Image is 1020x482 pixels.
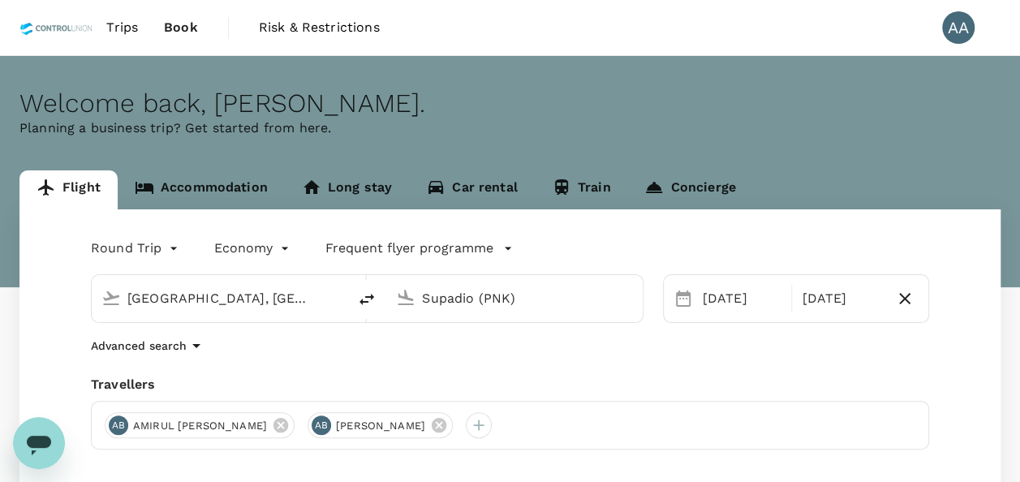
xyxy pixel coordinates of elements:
[91,235,182,261] div: Round Trip
[105,412,295,438] div: ABAMIRUL [PERSON_NAME]
[285,170,409,209] a: Long stay
[91,336,206,355] button: Advanced search
[325,239,493,258] p: Frequent flyer programme
[347,280,386,319] button: delete
[109,415,128,435] div: AB
[942,11,975,44] div: AA
[164,18,198,37] span: Book
[13,417,65,469] iframe: Button to launch messaging window
[123,418,277,434] span: AMIRUL [PERSON_NAME]
[631,296,635,299] button: Open
[409,170,535,209] a: Car rental
[91,375,929,394] div: Travellers
[312,415,331,435] div: AB
[259,18,380,37] span: Risk & Restrictions
[696,282,789,315] div: [DATE]
[19,10,93,45] img: Control Union Malaysia Sdn. Bhd.
[118,170,285,209] a: Accommodation
[795,282,888,315] div: [DATE]
[106,18,138,37] span: Trips
[19,170,118,209] a: Flight
[127,286,313,311] input: Depart from
[422,286,608,311] input: Going to
[336,296,339,299] button: Open
[91,338,187,354] p: Advanced search
[19,118,1001,138] p: Planning a business trip? Get started from here.
[535,170,628,209] a: Train
[325,239,513,258] button: Frequent flyer programme
[214,235,293,261] div: Economy
[627,170,752,209] a: Concierge
[19,88,1001,118] div: Welcome back , [PERSON_NAME] .
[326,418,435,434] span: [PERSON_NAME]
[308,412,453,438] div: AB[PERSON_NAME]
